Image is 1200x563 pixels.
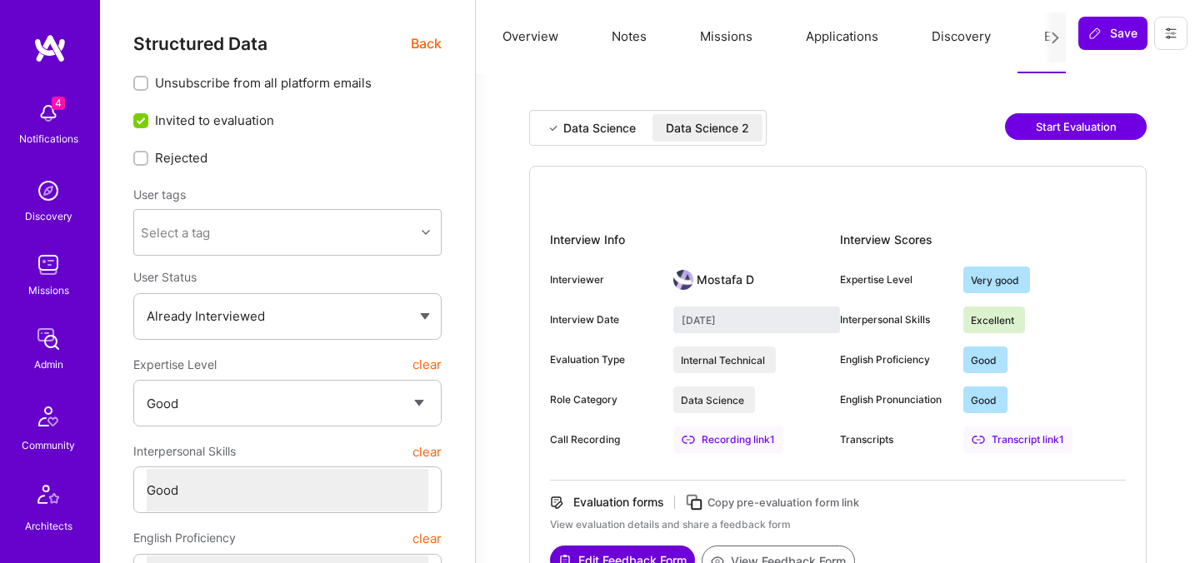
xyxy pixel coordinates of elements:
div: Transcripts [840,432,950,447]
div: Discovery [25,207,72,225]
i: icon Copy [685,493,704,512]
span: Rejected [155,149,207,167]
span: Unsubscribe from all platform emails [155,74,372,92]
div: Select a tag [141,224,210,242]
button: Save [1078,17,1147,50]
div: Data Science [563,120,636,137]
span: Expertise Level [133,350,217,380]
span: User Status [133,270,197,284]
a: Transcript link1 [963,426,1072,453]
div: Admin [34,356,63,373]
span: Interpersonal Skills [133,436,236,466]
img: User Avatar [673,270,693,290]
button: clear [412,350,442,380]
i: icon Next [1049,32,1062,44]
button: Start Evaluation [1005,113,1147,140]
button: clear [412,523,442,553]
div: Interview Date [550,312,660,327]
div: Architects [25,517,72,535]
i: icon Chevron [422,228,430,237]
div: English Pronunciation [840,392,950,407]
img: bell [32,97,65,130]
div: Role Category [550,392,660,407]
div: View evaluation details and share a feedback form [550,517,1126,532]
span: Already Interviewed [147,308,265,324]
img: caret [420,313,430,320]
img: logo [33,33,67,63]
div: Interpersonal Skills [840,312,950,327]
span: Structured Data [133,33,267,54]
img: teamwork [32,248,65,281]
span: Back [411,33,442,54]
button: clear [412,436,442,466]
div: Interviewer [550,272,660,287]
span: English Proficiency [133,523,236,553]
div: Data Science 2 [666,120,749,137]
div: Interview Info [550,227,840,253]
div: Evaluation forms [573,494,664,511]
label: User tags [133,187,186,202]
div: Mostafa D [697,272,754,288]
div: Interview Scores [840,227,1126,253]
div: Recording link 1 [673,426,783,453]
img: discovery [32,174,65,207]
a: Recording link1 [673,426,783,453]
div: Copy pre-evaluation form link [707,494,859,511]
img: admin teamwork [32,322,65,356]
div: Community [22,436,75,454]
div: Missions [28,281,69,299]
div: Evaluation Type [550,352,660,367]
div: English Proficiency [840,352,950,367]
div: Transcript link 1 [963,426,1072,453]
div: Call Recording [550,432,660,447]
img: Community [28,396,68,436]
img: Architects [28,477,68,517]
div: Notifications [19,130,78,147]
span: Invited to evaluation [155,112,274,129]
span: 4 [52,97,65,110]
span: Save [1088,25,1137,42]
div: Expertise Level [840,272,950,287]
